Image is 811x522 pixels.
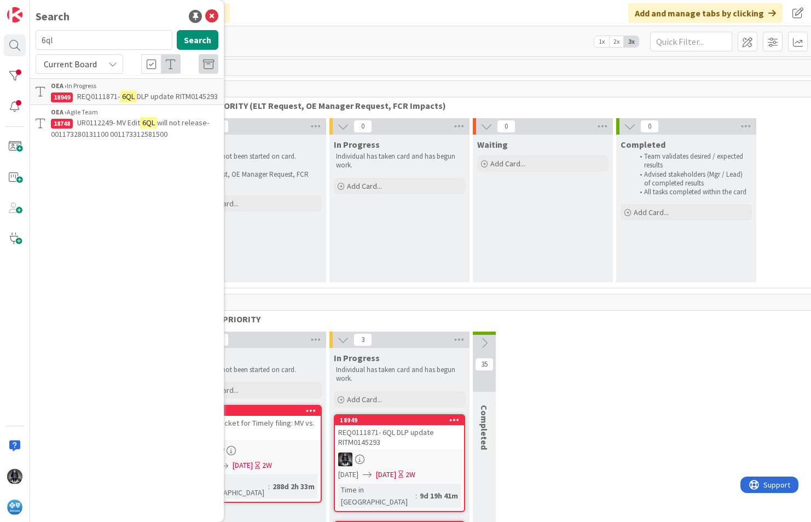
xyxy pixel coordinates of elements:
[193,170,320,188] p: ELT Request, OE Manager Request, FCR Impacts
[268,480,270,492] span: :
[77,118,140,127] span: UR0112249- MV Edit
[354,120,372,133] span: 0
[190,405,322,503] a: 17821Create Ticket for Timely filing: MV vs. HRPKG[DATE][DATE]2WTime in [GEOGRAPHIC_DATA]:288d 2h...
[51,119,73,129] div: 18748
[634,188,750,196] li: All tasks completed within the card
[347,181,382,191] span: Add Card...
[192,406,321,416] div: 17821
[640,120,659,133] span: 0
[497,120,515,133] span: 0
[196,407,321,415] div: 17821
[405,469,415,480] div: 2W
[334,352,380,363] span: In Progress
[594,36,609,47] span: 1x
[634,207,669,217] span: Add Card...
[193,152,320,161] p: Work has not been started on card.
[30,105,224,142] a: OEA ›Agile Team18748UR0112249- MV Edit6QLwill not release- 001173280131100 001173312581500
[335,415,464,449] div: 18949REQ0111871- 6QL DLP update RITM0145293
[233,460,253,471] span: [DATE]
[51,107,218,117] div: Agile Team
[650,32,732,51] input: Quick Filter...
[7,500,22,515] img: avatar
[140,117,157,129] mark: 6QL
[609,36,624,47] span: 2x
[44,59,97,69] span: Current Board
[193,366,320,374] p: Work has not been started on card.
[177,30,218,50] button: Search
[376,469,396,480] span: [DATE]
[334,139,380,150] span: In Progress
[477,139,508,150] span: Waiting
[335,415,464,425] div: 18949
[36,30,172,50] input: Search for title...
[335,453,464,467] div: KG
[338,453,352,467] img: KG
[262,460,272,471] div: 2W
[7,469,22,484] img: KG
[7,7,22,22] img: Visit kanbanzone.com
[479,405,490,450] span: Completed
[354,333,372,346] span: 3
[23,2,50,15] span: Support
[634,152,750,170] li: Team validates desired / expected results
[340,416,464,424] div: 18949
[338,469,358,480] span: [DATE]
[634,170,750,188] li: Advised stakeholders (Mgr / Lead) of completed results
[36,8,69,25] div: Search
[490,159,525,169] span: Add Card...
[51,92,73,102] div: 18949
[192,443,321,457] div: KG
[270,480,317,492] div: 288d 2h 33m
[77,91,120,101] span: REQ0111871-
[624,36,639,47] span: 3x
[51,108,67,116] b: OEA ›
[195,474,268,498] div: Time in [GEOGRAPHIC_DATA]
[417,490,461,502] div: 9d 19h 41m
[51,81,218,91] div: In Progress
[30,78,224,105] a: OEA ›In Progress18949REQ0111871-6QLDLP update RITM0145293
[120,91,137,102] mark: 6QL
[334,414,465,512] a: 18949REQ0111871- 6QL DLP update RITM0145293KG[DATE][DATE]2WTime in [GEOGRAPHIC_DATA]:9d 19h 41m
[336,152,463,170] p: Individual has taken card and has begun work.
[628,3,783,23] div: Add and manage tabs by clicking
[336,366,463,384] p: Individual has taken card and has begun work.
[347,395,382,404] span: Add Card...
[51,82,67,90] b: OEA ›
[192,416,321,440] div: Create Ticket for Timely filing: MV vs. HRP
[621,139,665,150] span: Completed
[335,425,464,449] div: REQ0111871- 6QL DLP update RITM0145293
[338,484,415,508] div: Time in [GEOGRAPHIC_DATA]
[415,490,417,502] span: :
[192,406,321,440] div: 17821Create Ticket for Timely filing: MV vs. HRP
[475,358,494,371] span: 35
[137,91,218,101] span: DLP update RITM0145293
